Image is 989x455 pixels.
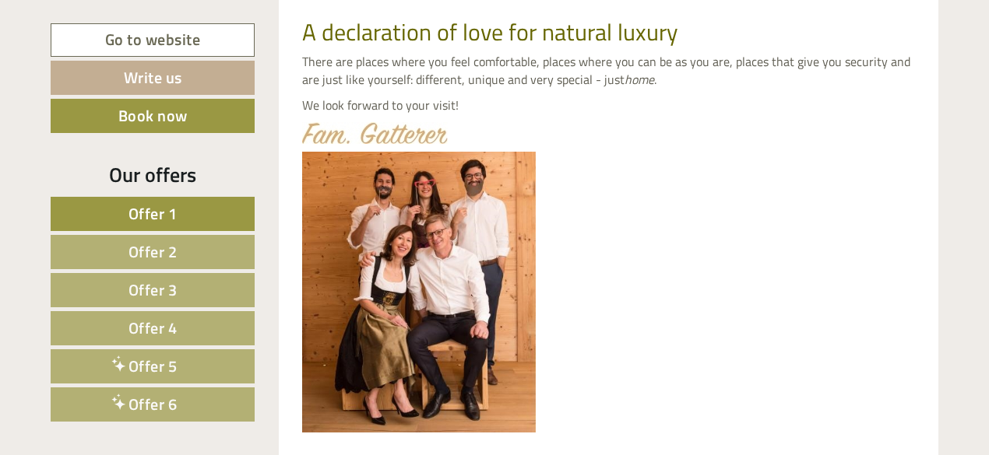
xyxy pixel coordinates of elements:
p: There are places where you feel comfortable, places where you can be as you are, places that give... [302,53,916,89]
div: Our offers [51,160,255,189]
p: We look forward to your visit! [302,96,916,114]
a: Book now [51,99,255,133]
img: image [302,152,536,432]
em: home [625,70,654,89]
a: Write us [51,61,255,95]
span: Offer 4 [128,316,178,340]
img: image [302,122,448,144]
span: A declaration of love for natural luxury [302,14,678,50]
span: Offer 3 [128,278,178,302]
span: Offer 5 [128,354,178,378]
span: Offer 2 [128,240,178,264]
span: Offer 1 [128,201,178,226]
span: Offer 6 [128,392,178,416]
a: Go to website [51,23,255,57]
